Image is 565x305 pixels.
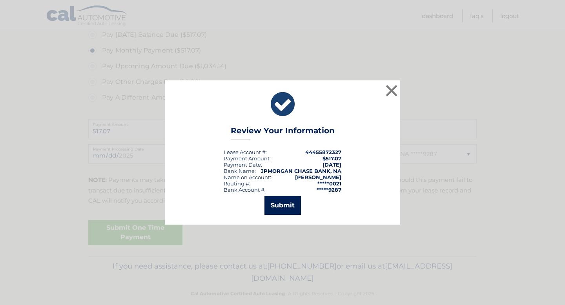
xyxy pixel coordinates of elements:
[224,155,271,162] div: Payment Amount:
[384,83,399,98] button: ×
[224,162,262,168] div: :
[224,149,267,155] div: Lease Account #:
[224,180,250,187] div: Routing #:
[224,187,266,193] div: Bank Account #:
[261,168,341,174] strong: JPMORGAN CHASE BANK, NA
[264,196,301,215] button: Submit
[295,174,341,180] strong: [PERSON_NAME]
[224,168,256,174] div: Bank Name:
[231,126,335,140] h3: Review Your Information
[323,155,341,162] span: $517.07
[224,162,261,168] span: Payment Date
[224,174,271,180] div: Name on Account:
[305,149,341,155] strong: 44455872327
[323,162,341,168] span: [DATE]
